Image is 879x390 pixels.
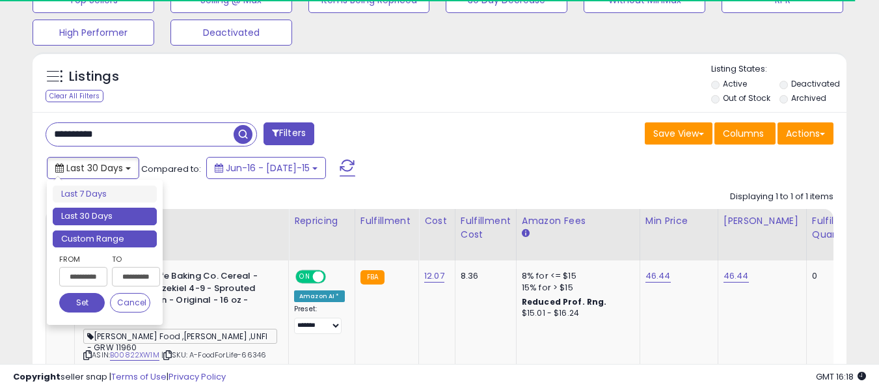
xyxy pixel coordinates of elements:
span: Jun-16 - [DATE]-15 [226,161,310,174]
a: 46.44 [723,270,749,283]
div: seller snap | | [13,371,226,383]
button: Set [59,293,105,313]
small: FBA [360,270,385,285]
span: OFF [324,272,345,283]
button: Actions [778,122,833,145]
button: Deactivated [170,20,292,46]
label: Archived [791,92,826,104]
div: Fulfillment Cost [461,214,511,242]
span: Compared to: [141,163,201,175]
div: Amazon Fees [522,214,634,228]
div: Cost [424,214,450,228]
span: ON [297,272,313,283]
div: 15% for > $15 [522,282,630,294]
h5: Listings [69,68,119,86]
span: Columns [723,127,764,140]
li: Custom Range [53,230,157,248]
button: Columns [714,122,776,145]
small: Amazon Fees. [522,228,530,240]
div: Repricing [294,214,349,228]
label: Out of Stock [723,92,770,104]
div: Title [80,214,283,228]
div: Amazon AI * [294,290,345,302]
span: 2025-08-15 16:18 GMT [816,370,866,383]
label: From [59,253,105,266]
a: 12.07 [424,270,444,283]
div: $15.01 - $16.24 [522,308,630,319]
div: Fulfillment [360,214,413,228]
label: Deactivated [791,78,840,89]
div: Fulfillable Quantity [812,214,857,242]
b: Reduced Prof. Rng. [522,296,607,307]
div: 8.36 [461,270,506,282]
div: ASIN: [83,270,278,376]
button: Jun-16 - [DATE]-15 [206,157,326,179]
span: [PERSON_NAME] Food ,[PERSON_NAME] ,UNFI - GRW 11960 [83,329,277,344]
div: Clear All Filters [46,90,103,102]
a: Terms of Use [111,370,167,383]
a: 46.44 [645,270,671,283]
div: Displaying 1 to 1 of 1 items [730,191,833,203]
button: Cancel [110,293,150,313]
button: Last 30 Days [47,157,139,179]
label: Active [723,78,747,89]
p: Listing States: [711,63,846,76]
button: Filters [264,122,314,145]
span: Last 30 Days [66,161,123,174]
div: 8% for <= $15 [522,270,630,282]
div: Min Price [645,214,712,228]
li: Last 7 Days [53,186,157,203]
span: | SKU: A-FoodForLife-66346 [161,350,266,360]
a: Privacy Policy [169,370,226,383]
div: [PERSON_NAME] [723,214,801,228]
b: Food For Life Baking Co. Cereal - Organic - Ezekiel 4-9 - Sprouted Whole Grain - Original - 16 oz... [113,270,271,322]
a: B00822XW1M [110,350,159,361]
div: Preset: [294,305,345,334]
label: To [112,253,150,266]
div: 0 [812,270,852,282]
button: Save View [645,122,712,145]
li: Last 30 Days [53,208,157,225]
button: High Performer [33,20,154,46]
strong: Copyright [13,370,61,383]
